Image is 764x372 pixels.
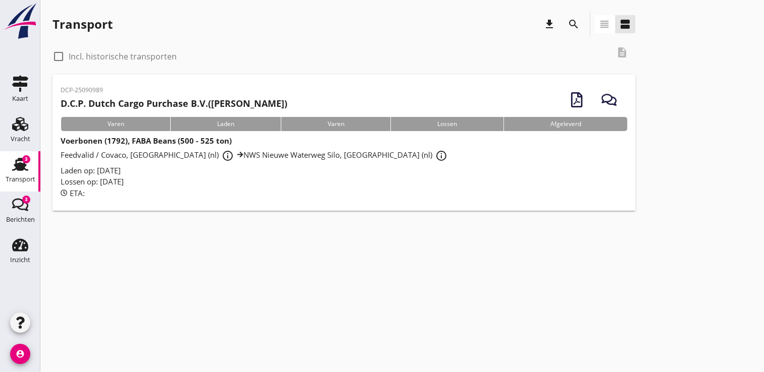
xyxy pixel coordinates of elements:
[61,176,124,187] span: Lossen op: [DATE]
[22,155,30,163] div: 3
[61,136,232,146] strong: Voerbonen (1792), FABA Beans (500 - 525 ton)
[61,165,121,175] span: Laden op: [DATE]
[61,97,208,109] strong: D.C.P. Dutch Cargo Purchase B.V.
[22,196,30,204] div: 3
[11,136,30,142] div: Vracht
[619,18,631,30] i: view_agenda
[61,117,170,131] div: Varen
[10,344,30,364] i: account_circle
[61,86,287,95] p: DCP-25090989
[390,117,503,131] div: Lossen
[435,150,447,162] i: info_outline
[6,176,35,182] div: Transport
[170,117,280,131] div: Laden
[53,16,113,32] div: Transport
[61,97,287,110] h2: ([PERSON_NAME])
[2,3,38,40] img: logo-small.a267ee39.svg
[568,18,580,30] i: search
[70,188,85,198] span: ETA:
[61,150,450,160] span: Feedvalid / Covaco, [GEOGRAPHIC_DATA] (nl) NWS Nieuwe Waterweg Silo, [GEOGRAPHIC_DATA] (nl)
[10,257,30,263] div: Inzicht
[6,216,35,223] div: Berichten
[53,75,635,211] a: DCP-25090989D.C.P. Dutch Cargo Purchase B.V.([PERSON_NAME])VarenLadenVarenLossenAfgeleverdVoerbon...
[281,117,390,131] div: Varen
[69,51,177,61] label: Incl. historische transporten
[503,117,627,131] div: Afgeleverd
[598,18,610,30] i: view_headline
[543,18,555,30] i: download
[12,95,28,102] div: Kaart
[222,150,234,162] i: info_outline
